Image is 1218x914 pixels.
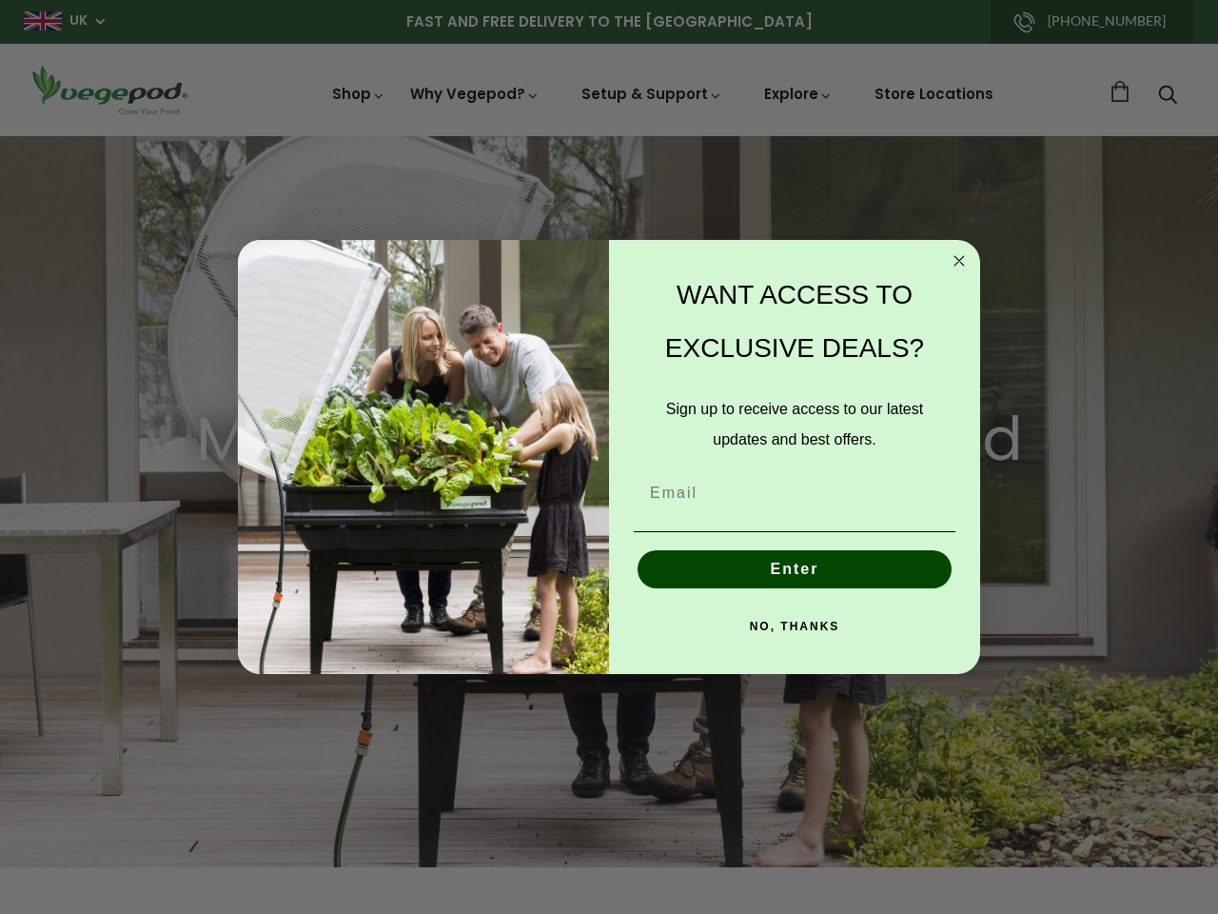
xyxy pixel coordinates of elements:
img: underline [634,531,955,532]
span: WANT ACCESS TO EXCLUSIVE DEALS? [665,280,924,363]
button: NO, THANKS [634,607,955,646]
input: Email [634,474,955,512]
button: Close dialog [948,249,971,272]
button: Enter [638,550,952,588]
span: Sign up to receive access to our latest updates and best offers. [666,401,923,447]
img: e9d03583-1bb1-490f-ad29-36751b3212ff.jpeg [238,240,609,675]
